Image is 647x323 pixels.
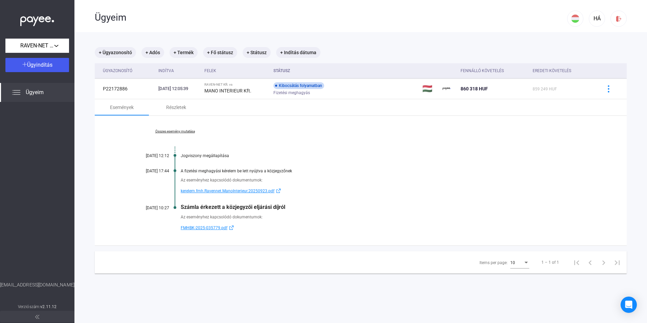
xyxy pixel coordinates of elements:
[589,10,605,27] button: HÁ
[181,177,593,184] div: Az eseményhez kapcsolódó dokumentumok:
[5,58,69,72] button: Ügyindítás
[601,82,616,96] button: more-blue
[443,85,451,93] img: payee-logo
[181,187,593,195] a: kerelem.fmh.Ravennet.ManoInterieur.20250923.pdfexternal-link-blue
[567,10,583,27] button: HU
[40,304,57,309] strong: v2.11.12
[227,225,236,230] img: external-link-blue
[271,63,420,79] th: Státusz
[273,82,324,89] div: Kibocsátás folyamatban
[20,42,54,50] span: RAVEN-NET Kft.
[204,67,216,75] div: Felek
[181,153,593,158] div: Jogviszony megállapítása
[461,67,504,75] div: Fennálló követelés
[203,47,237,58] mat-chip: + Fő státusz
[610,256,624,269] button: Last page
[541,258,559,266] div: 1 – 1 of 1
[591,15,603,23] div: HÁ
[610,10,627,27] button: logout-red
[204,67,268,75] div: Felek
[35,315,39,319] img: arrow-double-left-grey.svg
[420,79,440,99] td: 🇭🇺
[12,88,20,96] img: list.svg
[181,169,593,173] div: A fizetési meghagyási kérelem be lett nyújtva a közjegyzőnek
[103,67,153,75] div: Ügyazonosító
[129,206,169,210] div: [DATE] 10:27
[166,103,186,111] div: Részletek
[204,88,251,93] strong: MANO INTERIEUR Kft.
[158,67,174,75] div: Indítva
[571,15,579,23] img: HU
[181,187,274,195] span: kerelem.fmh.Ravennet.ManoInterieur.20250923.pdf
[95,79,156,99] td: P22172886
[273,89,310,97] span: Fizetési meghagyás
[533,67,593,75] div: Eredeti követelés
[274,188,283,193] img: external-link-blue
[276,47,320,58] mat-chip: + Indítás dátuma
[583,256,597,269] button: Previous page
[158,85,199,92] div: [DATE] 12:05:39
[533,67,571,75] div: Eredeti követelés
[243,47,271,58] mat-chip: + Státusz
[22,62,27,67] img: plus-white.svg
[605,85,612,92] img: more-blue
[110,103,134,111] div: Események
[27,62,52,68] span: Ügyindítás
[170,47,198,58] mat-chip: + Termék
[129,153,169,158] div: [DATE] 12:12
[5,39,69,53] button: RAVEN-NET Kft.
[461,67,527,75] div: Fennálló követelés
[570,256,583,269] button: First page
[621,297,637,313] div: Open Intercom Messenger
[26,88,44,96] span: Ügyeim
[597,256,610,269] button: Next page
[204,83,268,87] div: RAVEN-NET Kft. vs
[533,87,557,91] span: 859 249 HUF
[95,47,136,58] mat-chip: + Ügyazonosító
[95,12,567,23] div: Ügyeim
[181,214,593,220] div: Az eseményhez kapcsolódó dokumentumok:
[20,13,54,26] img: white-payee-white-dot.svg
[103,67,132,75] div: Ügyazonosító
[181,224,593,232] a: FMHBK-2025-035779.pdfexternal-link-blue
[615,15,622,22] img: logout-red
[181,224,227,232] span: FMHBK-2025-035779.pdf
[129,169,169,173] div: [DATE] 17:44
[129,129,221,133] a: Összes esemény mutatása
[181,204,593,210] div: Számla érkezett a közjegyzői eljárási díjról
[510,260,515,265] span: 10
[461,86,488,91] span: 860 318 HUF
[510,258,529,266] mat-select: Items per page:
[158,67,199,75] div: Indítva
[479,259,508,267] div: Items per page:
[141,47,164,58] mat-chip: + Adós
